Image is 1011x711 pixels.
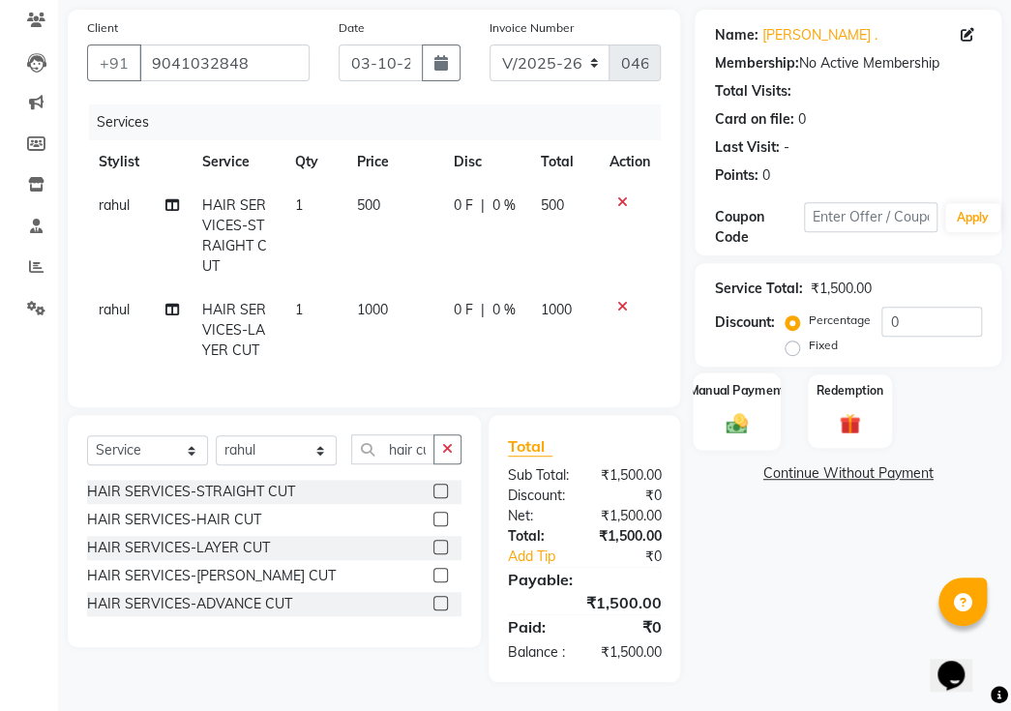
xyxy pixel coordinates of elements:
[490,19,574,37] label: Invoice Number
[600,547,675,567] div: ₹0
[541,301,572,318] span: 1000
[493,486,584,506] div: Discount:
[356,301,387,318] span: 1000
[139,44,310,81] input: Search by Name/Mobile/Email/Code
[714,25,758,45] div: Name:
[295,301,303,318] span: 1
[493,568,675,591] div: Payable:
[481,195,485,216] span: |
[454,195,473,216] span: 0 F
[714,165,758,186] div: Points:
[493,615,584,638] div: Paid:
[597,140,661,184] th: Action
[541,196,564,214] span: 500
[945,203,1000,232] button: Apply
[508,436,552,457] span: Total
[87,510,261,530] div: HAIR SERVICES-HAIR CUT
[87,19,118,37] label: Client
[584,465,675,486] div: ₹1,500.00
[87,482,295,502] div: HAIR SERVICES-STRAIGHT CUT
[356,196,379,214] span: 500
[584,615,675,638] div: ₹0
[99,301,130,318] span: rahul
[493,642,584,663] div: Balance :
[201,301,265,359] span: HAIR SERVICES-LAYER CUT
[714,53,798,74] div: Membership:
[714,207,803,248] div: Coupon Code
[99,196,130,214] span: rahul
[492,195,516,216] span: 0 %
[493,506,584,526] div: Net:
[283,140,345,184] th: Qty
[699,463,997,484] a: Continue Without Payment
[493,547,600,567] a: Add Tip
[493,526,583,547] div: Total:
[817,382,883,400] label: Redemption
[584,486,675,506] div: ₹0
[583,526,675,547] div: ₹1,500.00
[87,594,292,614] div: HAIR SERVICES-ADVANCE CUT
[761,165,769,186] div: 0
[714,279,802,299] div: Service Total:
[714,53,982,74] div: No Active Membership
[89,104,675,140] div: Services
[201,196,266,275] span: HAIR SERVICES-STRAIGHT CUT
[295,196,303,214] span: 1
[87,140,190,184] th: Stylist
[804,202,937,232] input: Enter Offer / Coupon Code
[529,140,598,184] th: Total
[930,634,992,692] iframe: chat widget
[481,300,485,320] span: |
[714,81,790,102] div: Total Visits:
[833,411,867,437] img: _gift.svg
[454,300,473,320] span: 0 F
[493,465,584,486] div: Sub Total:
[442,140,529,184] th: Disc
[351,434,434,464] input: Search or Scan
[492,300,516,320] span: 0 %
[714,312,774,333] div: Discount:
[714,137,779,158] div: Last Visit:
[584,642,675,663] div: ₹1,500.00
[810,279,871,299] div: ₹1,500.00
[797,109,805,130] div: 0
[714,109,793,130] div: Card on file:
[783,137,788,158] div: -
[808,311,870,329] label: Percentage
[719,410,754,435] img: _cash.svg
[344,140,441,184] th: Price
[87,566,336,586] div: HAIR SERVICES-[PERSON_NAME] CUT
[761,25,877,45] a: [PERSON_NAME] .
[87,44,141,81] button: +91
[190,140,282,184] th: Service
[808,337,837,354] label: Fixed
[689,380,786,399] label: Manual Payment
[339,19,365,37] label: Date
[87,538,270,558] div: HAIR SERVICES-LAYER CUT
[493,591,675,614] div: ₹1,500.00
[584,506,675,526] div: ₹1,500.00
